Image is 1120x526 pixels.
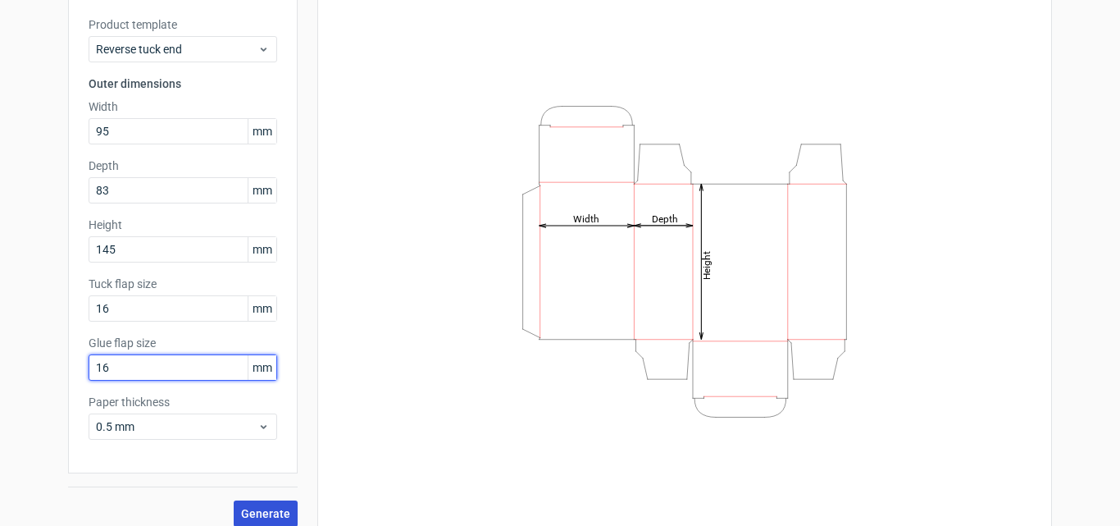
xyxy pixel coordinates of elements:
[248,178,276,203] span: mm
[241,508,290,519] span: Generate
[89,394,277,410] label: Paper thickness
[96,41,257,57] span: Reverse tuck end
[248,355,276,380] span: mm
[248,119,276,144] span: mm
[652,213,678,224] tspan: Depth
[89,276,277,292] label: Tuck flap size
[89,217,277,233] label: Height
[701,250,713,279] tspan: Height
[96,419,257,435] span: 0.5 mm
[89,335,277,351] label: Glue flap size
[89,158,277,174] label: Depth
[573,213,599,224] tspan: Width
[248,237,276,262] span: mm
[248,296,276,321] span: mm
[89,16,277,33] label: Product template
[89,75,277,92] h3: Outer dimensions
[89,98,277,115] label: Width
